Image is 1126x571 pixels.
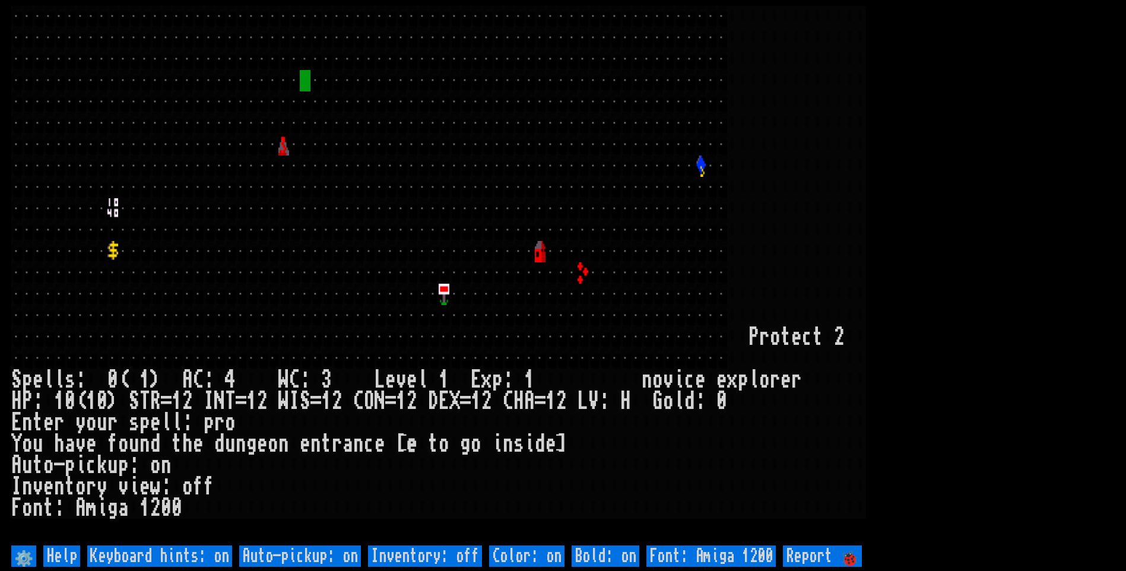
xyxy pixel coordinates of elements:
[43,412,54,433] div: e
[139,476,150,497] div: e
[139,369,150,391] div: 1
[428,433,439,455] div: t
[439,369,449,391] div: 1
[663,391,674,412] div: o
[150,433,161,455] div: d
[43,369,54,391] div: l
[813,326,823,348] div: t
[535,433,545,455] div: d
[22,391,33,412] div: P
[33,455,43,476] div: t
[107,497,118,519] div: g
[620,391,631,412] div: H
[599,391,610,412] div: :
[129,412,139,433] div: s
[342,433,353,455] div: a
[150,391,161,412] div: R
[193,476,204,497] div: f
[161,476,172,497] div: :
[407,391,417,412] div: 2
[471,391,481,412] div: 1
[150,369,161,391] div: )
[75,476,86,497] div: o
[65,455,75,476] div: p
[86,476,97,497] div: r
[471,369,481,391] div: E
[481,391,492,412] div: 2
[54,476,65,497] div: n
[118,433,129,455] div: o
[161,497,172,519] div: 0
[97,476,107,497] div: y
[33,476,43,497] div: v
[236,391,246,412] div: =
[54,412,65,433] div: r
[139,497,150,519] div: 1
[11,412,22,433] div: E
[375,433,385,455] div: e
[289,369,300,391] div: C
[535,391,545,412] div: =
[524,369,535,391] div: 1
[759,369,770,391] div: o
[22,369,33,391] div: p
[22,476,33,497] div: n
[471,433,481,455] div: o
[139,433,150,455] div: n
[182,433,193,455] div: h
[748,369,759,391] div: l
[33,391,43,412] div: :
[524,391,535,412] div: A
[118,369,129,391] div: (
[556,391,567,412] div: 2
[33,497,43,519] div: n
[300,433,310,455] div: e
[748,326,759,348] div: P
[33,369,43,391] div: e
[43,476,54,497] div: e
[204,476,214,497] div: f
[407,369,417,391] div: e
[139,412,150,433] div: p
[33,433,43,455] div: u
[182,391,193,412] div: 2
[214,412,225,433] div: r
[556,433,567,455] div: ]
[321,369,332,391] div: 3
[236,433,246,455] div: n
[11,433,22,455] div: Y
[214,391,225,412] div: N
[129,433,139,455] div: u
[674,391,684,412] div: l
[33,412,43,433] div: t
[572,545,639,567] input: Bold: on
[193,433,204,455] div: e
[578,391,588,412] div: L
[182,476,193,497] div: o
[791,369,802,391] div: r
[43,545,80,567] input: Help
[75,433,86,455] div: v
[11,391,22,412] div: H
[86,497,97,519] div: m
[449,391,460,412] div: X
[588,391,599,412] div: V
[54,433,65,455] div: h
[684,369,695,391] div: c
[396,391,407,412] div: 1
[97,391,107,412] div: 0
[268,433,278,455] div: o
[118,455,129,476] div: p
[783,545,862,567] input: Report 🐞
[161,391,172,412] div: =
[368,545,482,567] input: Inventory: off
[204,391,214,412] div: I
[738,369,748,391] div: p
[513,391,524,412] div: H
[439,391,449,412] div: E
[54,497,65,519] div: :
[300,369,310,391] div: :
[545,391,556,412] div: 1
[695,369,706,391] div: e
[545,433,556,455] div: e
